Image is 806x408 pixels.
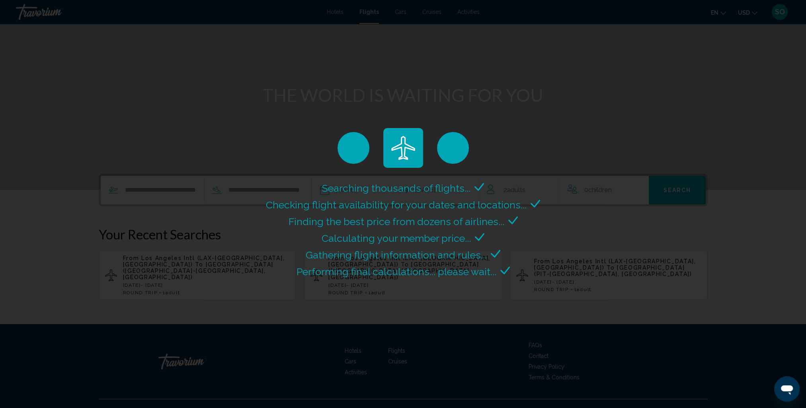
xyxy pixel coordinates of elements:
[297,266,496,278] span: Performing final calculations... please wait...
[774,376,800,402] iframe: Button to launch messaging window
[289,216,504,227] span: Finding the best price from dozens of airlines...
[306,249,487,261] span: Gathering flight information and rules...
[266,199,527,211] span: Checking flight availability for your dates and locations...
[322,232,471,244] span: Calculating your member price...
[322,182,470,194] span: Searching thousands of flights...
